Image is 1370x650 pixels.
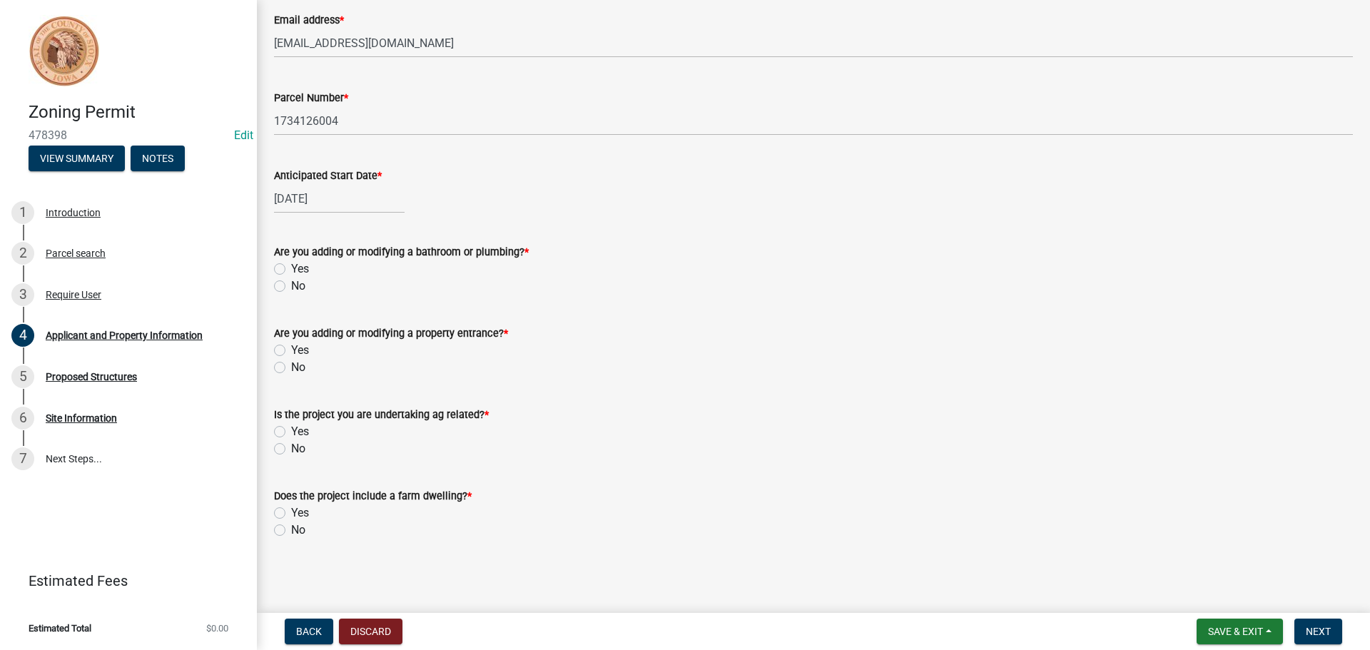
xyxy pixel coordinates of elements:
label: Does the project include a farm dwelling? [274,492,472,502]
div: 4 [11,324,34,347]
a: Estimated Fees [11,567,234,595]
label: Parcel Number [274,93,348,103]
label: Are you adding or modifying a property entrance? [274,329,508,339]
label: No [291,522,305,539]
button: Back [285,619,333,644]
wm-modal-confirm: Edit Application Number [234,128,253,142]
button: Next [1294,619,1342,644]
button: View Summary [29,146,125,171]
div: Require User [46,290,101,300]
span: $0.00 [206,624,228,633]
wm-modal-confirm: Notes [131,153,185,165]
div: Proposed Structures [46,372,137,382]
label: Yes [291,260,309,278]
span: Save & Exit [1208,626,1263,637]
div: Introduction [46,208,101,218]
label: No [291,359,305,376]
label: No [291,440,305,457]
div: 6 [11,407,34,430]
div: Site Information [46,413,117,423]
div: 5 [11,365,34,388]
label: Are you adding or modifying a bathroom or plumbing? [274,248,529,258]
label: Yes [291,342,309,359]
label: Is the project you are undertaking ag related? [274,410,489,420]
button: Discard [339,619,402,644]
div: Parcel search [46,248,106,258]
div: 7 [11,447,34,470]
label: No [291,278,305,295]
div: 1 [11,201,34,224]
span: Back [296,626,322,637]
h4: Zoning Permit [29,102,245,123]
div: Applicant and Property Information [46,330,203,340]
a: Edit [234,128,253,142]
wm-modal-confirm: Summary [29,153,125,165]
button: Notes [131,146,185,171]
label: Yes [291,423,309,440]
label: Email address [274,16,344,26]
span: Estimated Total [29,624,91,633]
label: Anticipated Start Date [274,171,382,181]
img: Sioux County, Iowa [29,15,100,87]
input: mm/dd/yyyy [274,184,405,213]
div: 2 [11,242,34,265]
button: Save & Exit [1197,619,1283,644]
div: 3 [11,283,34,306]
span: 478398 [29,128,228,142]
label: Yes [291,504,309,522]
span: Next [1306,626,1331,637]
